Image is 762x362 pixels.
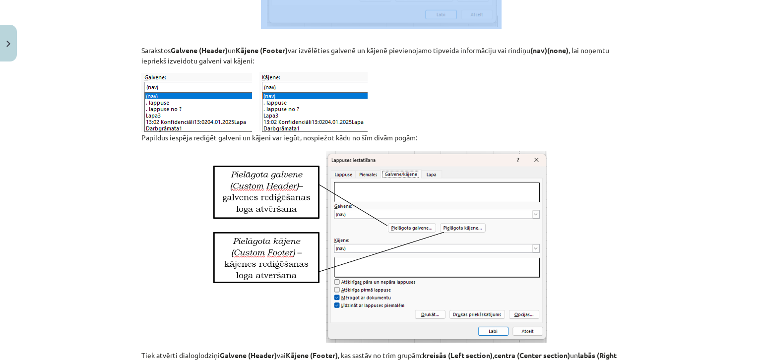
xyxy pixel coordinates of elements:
img: icon-close-lesson-0947bae3869378f0d4975bcd49f059093ad1ed9edebbc8119c70593378902aed.svg [6,41,10,47]
strong: (nav)(none) [530,46,569,55]
strong: centra (Center section) [494,351,570,360]
strong: Galvene (Header) [220,351,277,360]
strong: Galvene (Header) [171,46,228,55]
p: Sarakstos un var izvēlēties galvenē un kājenē pievienojamo tipveida informāciju vai rindiņu , lai... [141,35,621,66]
strong: kreisās (Left section) [423,351,493,360]
strong: Kājene (Footer) [286,351,338,360]
p: Papildus iespēja rediģēt galveni un kājeni var iegūt, nospiežot kādu no šīm divām pogām: [141,72,621,143]
strong: Kājene (Footer) [236,46,288,55]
